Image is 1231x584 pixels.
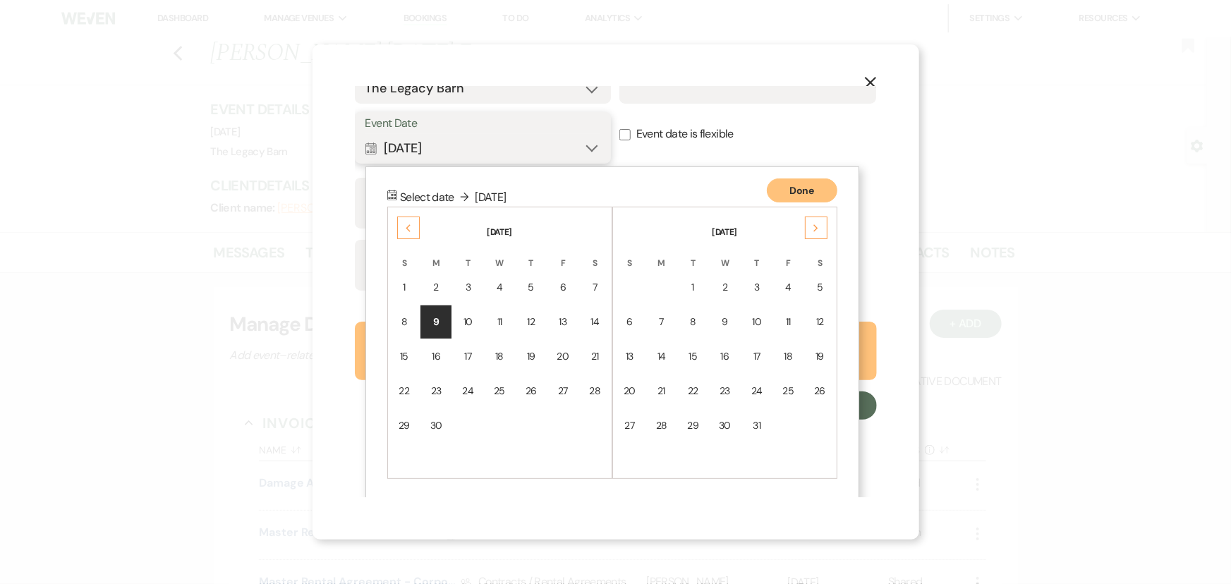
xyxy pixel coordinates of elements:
div: 21 [655,384,667,399]
th: W [710,240,741,269]
div: 23 [430,384,442,399]
div: 30 [719,418,732,433]
div: 16 [430,349,442,364]
div: 8 [687,315,699,329]
div: 25 [494,384,506,399]
th: F [547,240,578,269]
div: 2 [430,280,442,295]
div: 22 [687,384,699,399]
div: 12 [525,315,537,329]
div: 13 [624,349,636,364]
div: 18 [494,349,506,364]
div: 4 [782,280,794,295]
div: 23 [719,384,732,399]
div: 24 [462,384,474,399]
button: [DATE] [365,134,601,162]
div: 20 [557,349,569,364]
div: 13 [557,315,569,329]
div: 30 [430,418,442,433]
div: 3 [751,280,763,295]
div: 28 [589,384,601,399]
th: [DATE] [614,209,835,238]
div: 1 [399,280,411,295]
div: 21 [589,349,601,364]
div: 17 [751,349,763,364]
div: 17 [462,349,474,364]
div: 15 [399,349,411,364]
th: M [646,240,677,269]
div: 25 [782,384,794,399]
div: 2 [719,280,732,295]
div: 29 [687,418,699,433]
div: 19 [814,349,826,364]
th: S [580,240,610,269]
th: F [773,240,804,269]
div: 18 [782,349,794,364]
div: 11 [494,315,506,329]
div: 5 [525,280,537,295]
div: 14 [655,349,667,364]
div: 22 [399,384,411,399]
div: 26 [814,384,826,399]
th: T [516,240,546,269]
div: 6 [557,280,569,295]
th: S [805,240,835,269]
label: Event date is flexible [619,112,876,157]
div: 12 [814,315,826,329]
div: 20 [624,384,636,399]
div: 7 [655,315,667,329]
th: [DATE] [389,209,610,238]
input: Event date is flexible [619,129,631,140]
div: 5 [814,280,826,295]
div: 1 [687,280,699,295]
div: 9 [719,315,732,329]
div: 29 [399,418,411,433]
th: T [678,240,708,269]
div: 9 [430,315,442,329]
th: T [453,240,483,269]
div: 26 [525,384,537,399]
div: 24 [751,384,763,399]
div: 4 [494,280,506,295]
th: S [389,240,420,269]
th: M [420,240,451,269]
th: W [485,240,515,269]
th: S [614,240,645,269]
div: 10 [751,315,763,329]
div: 10 [462,315,474,329]
div: 6 [624,315,636,329]
div: 7 [589,280,601,295]
div: 27 [624,418,636,433]
div: 16 [719,349,732,364]
div: 19 [525,349,537,364]
div: 14 [589,315,601,329]
span: [DATE] [475,190,506,205]
div: 15 [687,349,699,364]
th: T [741,240,772,269]
div: 27 [557,384,569,399]
div: 28 [655,418,667,433]
div: 31 [751,418,763,433]
div: 8 [399,315,411,329]
label: Event Date [365,114,601,134]
span: Select date [400,190,475,205]
button: Done [767,178,837,202]
div: 11 [782,315,794,329]
span: ↓ [456,193,474,202]
div: 3 [462,280,474,295]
